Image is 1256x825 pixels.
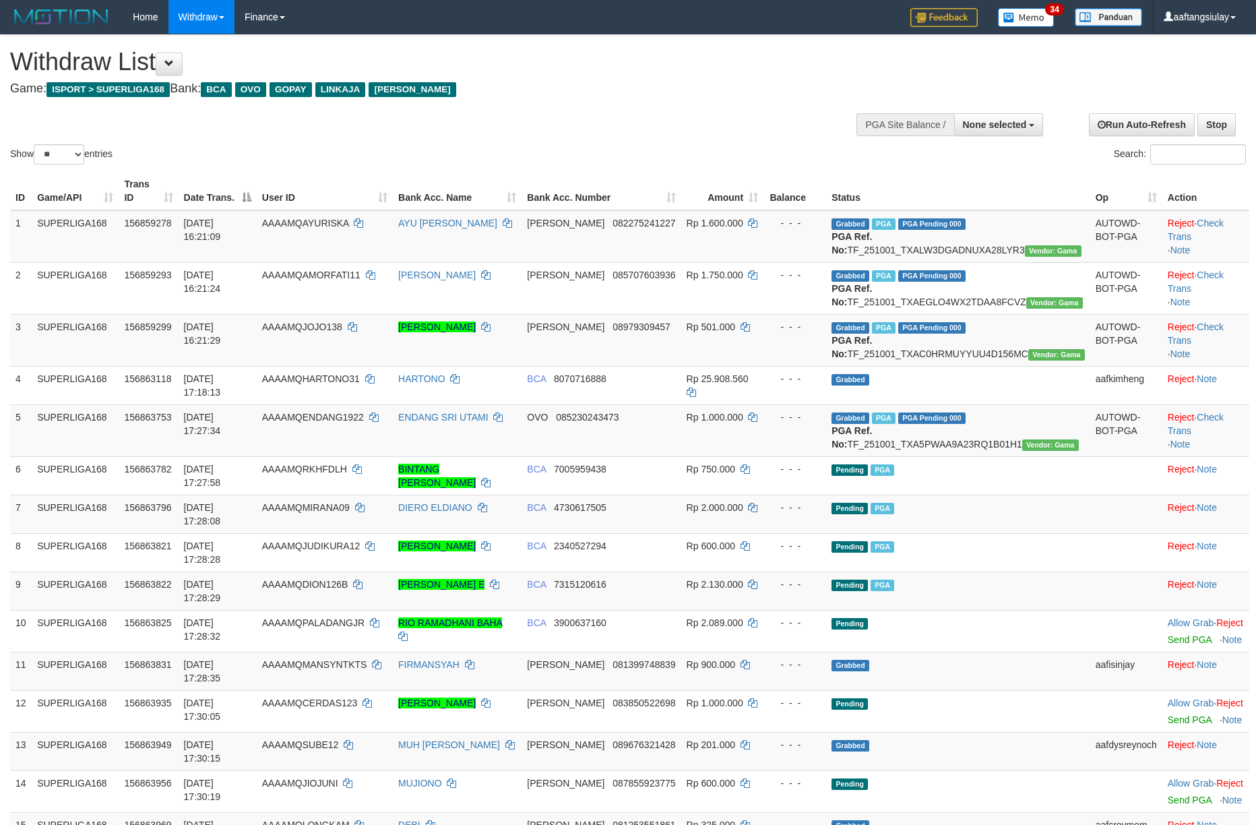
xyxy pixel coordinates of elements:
th: Date Trans.: activate to sort column descending [179,172,257,210]
div: - - - [769,372,821,386]
span: 156863782 [124,464,171,475]
a: Note [1170,348,1191,359]
a: Reject [1168,579,1195,590]
span: [DATE] 17:28:08 [184,502,221,526]
td: · [1162,770,1249,812]
span: Vendor URL: https://trx31.1velocity.biz [1022,439,1079,451]
td: AUTOWD-BOT-PGA [1090,262,1162,314]
span: AAAAMQPALADANGJR [262,617,365,628]
td: · [1162,495,1249,533]
a: Reject [1168,322,1195,332]
th: Bank Acc. Number: activate to sort column ascending [522,172,681,210]
td: · · [1162,404,1249,456]
span: Rp 1.000.000 [687,698,743,708]
span: Copy 081399748839 to clipboard [613,659,675,670]
img: panduan.png [1075,8,1142,26]
label: Search: [1114,144,1246,164]
td: TF_251001_TXA5PWAA9A23RQ1B01H1 [826,404,1090,456]
span: Copy 3900637160 to clipboard [554,617,606,628]
span: AAAAMQJIOJUNI [262,778,338,789]
span: AAAAMQCERDAS123 [262,698,358,708]
span: Rp 1.000.000 [687,412,743,423]
span: AAAAMQMIRANA09 [262,502,350,513]
span: [DATE] 17:28:32 [184,617,221,642]
span: Pending [831,618,868,630]
span: 156863821 [124,541,171,551]
a: [PERSON_NAME] [398,541,476,551]
span: Rp 201.000 [687,739,735,750]
a: Reject [1168,739,1195,750]
a: Allow Grab [1168,617,1214,628]
span: [PERSON_NAME] [369,82,456,97]
td: · [1162,366,1249,404]
span: · [1168,698,1216,708]
a: Note [1222,634,1243,645]
div: - - - [769,501,821,514]
span: Copy 089676321428 to clipboard [613,739,675,750]
h1: Withdraw List [10,49,824,75]
b: PGA Ref. No: [831,231,872,255]
span: Marked by aafheankoy [872,218,896,230]
a: DIERO ELDIANO [398,502,472,513]
span: Copy 085707603936 to clipboard [613,270,675,280]
a: Reject [1168,270,1195,280]
span: PGA Pending [898,322,966,334]
span: [PERSON_NAME] [527,659,604,670]
span: PGA Pending [898,218,966,230]
a: Reject [1168,464,1195,475]
span: Rp 501.000 [687,322,735,332]
td: aafdysreynoch [1090,732,1162,770]
span: Marked by aafheankoy [872,270,896,282]
td: · [1162,652,1249,690]
a: Note [1197,502,1217,513]
span: 156863822 [124,579,171,590]
span: Marked by aafchhiseyha [872,413,896,424]
img: Feedback.jpg [910,8,978,27]
a: ENDANG SRI UTAMI [398,412,489,423]
span: AAAAMQJUDIKURA12 [262,541,360,551]
label: Show entries [10,144,113,164]
a: [PERSON_NAME] [398,322,476,332]
td: 2 [10,262,32,314]
span: BCA [527,502,546,513]
span: Copy 4730617505 to clipboard [554,502,606,513]
span: Rp 25.908.560 [687,373,749,384]
span: Grabbed [831,660,869,671]
a: MUJIONO [398,778,442,789]
span: Vendor URL: https://trx31.1velocity.biz [1025,245,1081,257]
span: [PERSON_NAME] [527,322,604,332]
a: Note [1197,541,1217,551]
td: TF_251001_TXALW3DGADNUXA28LYR3 [826,210,1090,263]
a: Reject [1216,778,1243,789]
span: · [1168,778,1216,789]
td: AUTOWD-BOT-PGA [1090,314,1162,366]
span: [PERSON_NAME] [527,698,604,708]
span: AAAAMQRKHFDLH [262,464,347,475]
a: Send PGA [1168,795,1212,805]
span: [PERSON_NAME] [527,739,604,750]
th: Amount: activate to sort column ascending [681,172,763,210]
span: [DATE] 17:28:28 [184,541,221,565]
td: aafisinjay [1090,652,1162,690]
td: SUPERLIGA168 [32,404,119,456]
td: SUPERLIGA168 [32,652,119,690]
span: Grabbed [831,740,869,752]
span: AAAAMQJOJO138 [262,322,342,332]
a: Note [1170,245,1191,255]
td: AUTOWD-BOT-PGA [1090,210,1162,263]
a: Reject [1168,373,1195,384]
td: 10 [10,610,32,652]
td: · [1162,572,1249,610]
td: SUPERLIGA168 [32,262,119,314]
span: Grabbed [831,413,869,424]
span: Rp 2.089.000 [687,617,743,628]
div: - - - [769,738,821,752]
a: Check Trans [1168,412,1224,436]
span: Copy 083850522698 to clipboard [613,698,675,708]
a: Note [1222,714,1243,725]
span: Marked by aafsoycanthlai [871,464,894,476]
a: Check Trans [1168,322,1224,346]
a: [PERSON_NAME] [398,698,476,708]
td: SUPERLIGA168 [32,366,119,404]
span: 156863935 [124,698,171,708]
